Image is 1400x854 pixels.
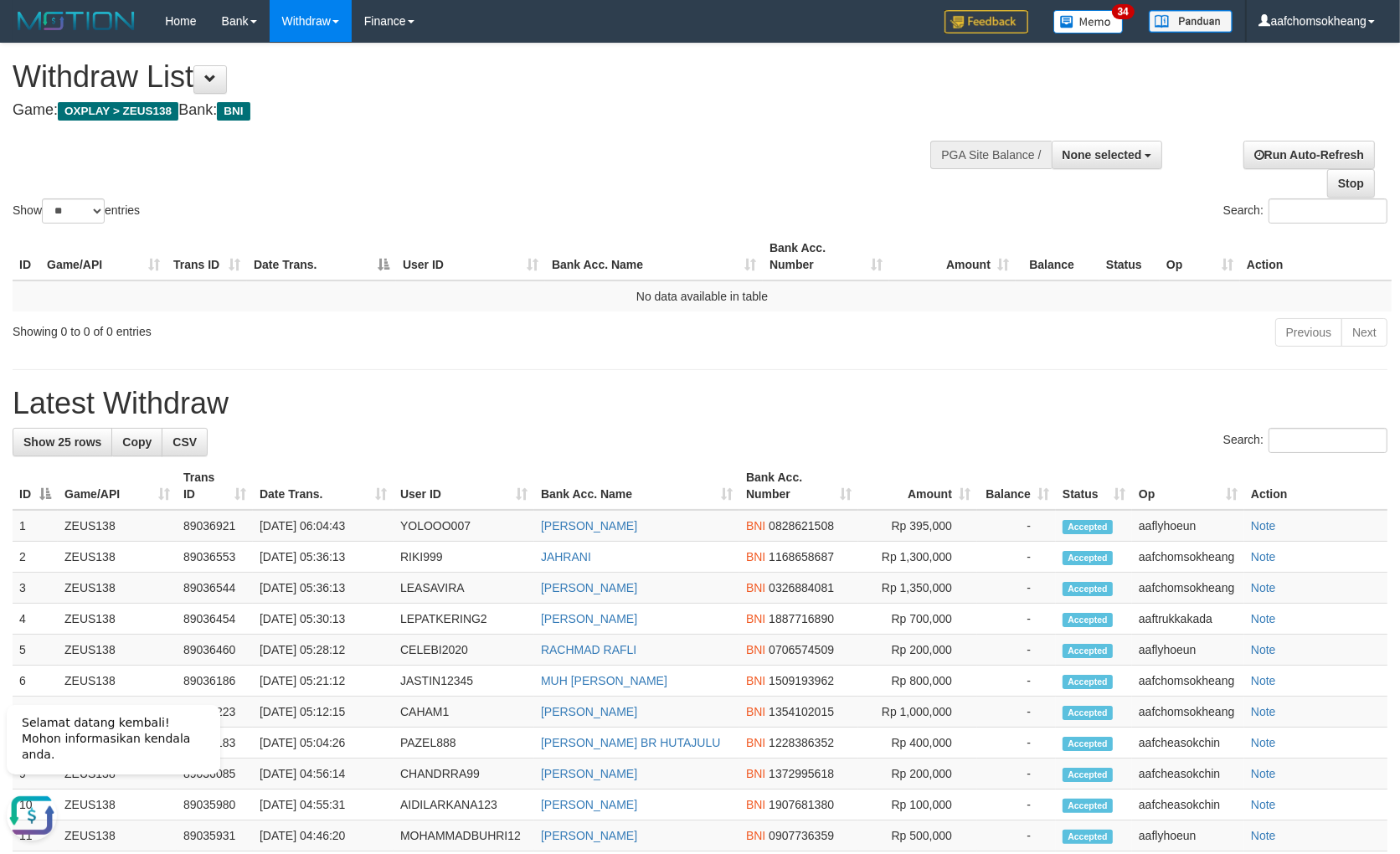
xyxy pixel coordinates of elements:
[1160,233,1240,280] th: Op: activate to sort column ascending
[1132,666,1244,697] td: aafchomsokheang
[541,519,637,532] a: [PERSON_NAME]
[746,674,765,687] span: BNI
[858,542,977,573] td: Rp 1,300,000
[58,635,177,666] td: ZEUS138
[394,821,534,851] td: MOHAMMADBUHRI12
[1063,520,1113,534] span: Accepted
[42,198,105,224] select: Showentries
[977,542,1056,573] td: -
[167,233,247,280] th: Trans ID: activate to sort column ascending
[253,728,394,759] td: [DATE] 05:04:26
[394,759,534,790] td: CHANDRRA99
[858,821,977,851] td: Rp 500,000
[177,542,253,573] td: 89036553
[541,736,720,749] a: [PERSON_NAME] BR HUTAJULU
[930,141,1051,169] div: PGA Site Balance /
[13,428,112,456] a: Show 25 rows
[746,767,765,780] span: BNI
[1251,643,1276,656] a: Note
[1132,510,1244,542] td: aaflyhoeun
[769,581,834,594] span: Copy 0326884081 to clipboard
[1053,10,1124,33] img: Button%20Memo.svg
[13,573,58,604] td: 3
[122,435,152,449] span: Copy
[58,604,177,635] td: ZEUS138
[394,462,534,510] th: User ID: activate to sort column ascending
[746,612,765,625] span: BNI
[1063,644,1113,658] span: Accepted
[253,790,394,821] td: [DATE] 04:55:31
[769,550,834,563] span: Copy 1168658687 to clipboard
[769,736,834,749] span: Copy 1228386352 to clipboard
[394,510,534,542] td: YOLOOO007
[162,428,208,456] a: CSV
[858,728,977,759] td: Rp 400,000
[541,612,637,625] a: [PERSON_NAME]
[545,233,763,280] th: Bank Acc. Name: activate to sort column ascending
[253,759,394,790] td: [DATE] 04:56:14
[977,697,1056,728] td: -
[253,573,394,604] td: [DATE] 05:36:13
[58,573,177,604] td: ZEUS138
[746,705,765,718] span: BNI
[1132,604,1244,635] td: aaftrukkakada
[746,643,765,656] span: BNI
[1063,551,1113,565] span: Accepted
[394,573,534,604] td: LEASAVIRA
[394,790,534,821] td: AIDILARKANA123
[1251,550,1276,563] a: Note
[769,674,834,687] span: Copy 1509193962 to clipboard
[111,428,162,456] a: Copy
[1251,519,1276,532] a: Note
[1251,612,1276,625] a: Note
[1251,798,1276,811] a: Note
[177,604,253,635] td: 89036454
[858,759,977,790] td: Rp 200,000
[1243,141,1375,169] a: Run Auto-Refresh
[177,573,253,604] td: 89036544
[541,550,591,563] a: JAHRANI
[58,666,177,697] td: ZEUS138
[977,790,1056,821] td: -
[1269,428,1387,453] input: Search:
[1341,318,1387,347] a: Next
[253,510,394,542] td: [DATE] 06:04:43
[763,233,889,280] th: Bank Acc. Number: activate to sort column ascending
[1063,613,1113,627] span: Accepted
[13,604,58,635] td: 4
[58,102,178,121] span: OXPLAY > ZEUS138
[13,387,1387,420] h1: Latest Withdraw
[746,581,765,594] span: BNI
[1016,233,1099,280] th: Balance
[1063,830,1113,844] span: Accepted
[858,604,977,635] td: Rp 700,000
[1063,675,1113,689] span: Accepted
[253,462,394,510] th: Date Trans.: activate to sort column ascending
[858,697,977,728] td: Rp 1,000,000
[13,635,58,666] td: 5
[1327,169,1375,198] a: Stop
[746,519,765,532] span: BNI
[13,233,40,280] th: ID
[944,10,1028,33] img: Feedback.jpg
[541,674,667,687] a: MUH [PERSON_NAME]
[746,798,765,811] span: BNI
[253,542,394,573] td: [DATE] 05:36:13
[1052,141,1163,169] button: None selected
[13,316,571,340] div: Showing 0 to 0 of 0 entries
[1251,581,1276,594] a: Note
[769,767,834,780] span: Copy 1372995618 to clipboard
[13,198,140,224] label: Show entries
[1132,542,1244,573] td: aafchomsokheang
[889,233,1016,280] th: Amount: activate to sort column ascending
[7,100,57,151] button: Open LiveChat chat widget
[1244,462,1387,510] th: Action
[769,519,834,532] span: Copy 0828621508 to clipboard
[1056,462,1132,510] th: Status: activate to sort column ascending
[977,604,1056,635] td: -
[253,697,394,728] td: [DATE] 05:12:15
[541,705,637,718] a: [PERSON_NAME]
[541,643,636,656] a: RACHMAD RAFLI
[177,510,253,542] td: 89036921
[58,510,177,542] td: ZEUS138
